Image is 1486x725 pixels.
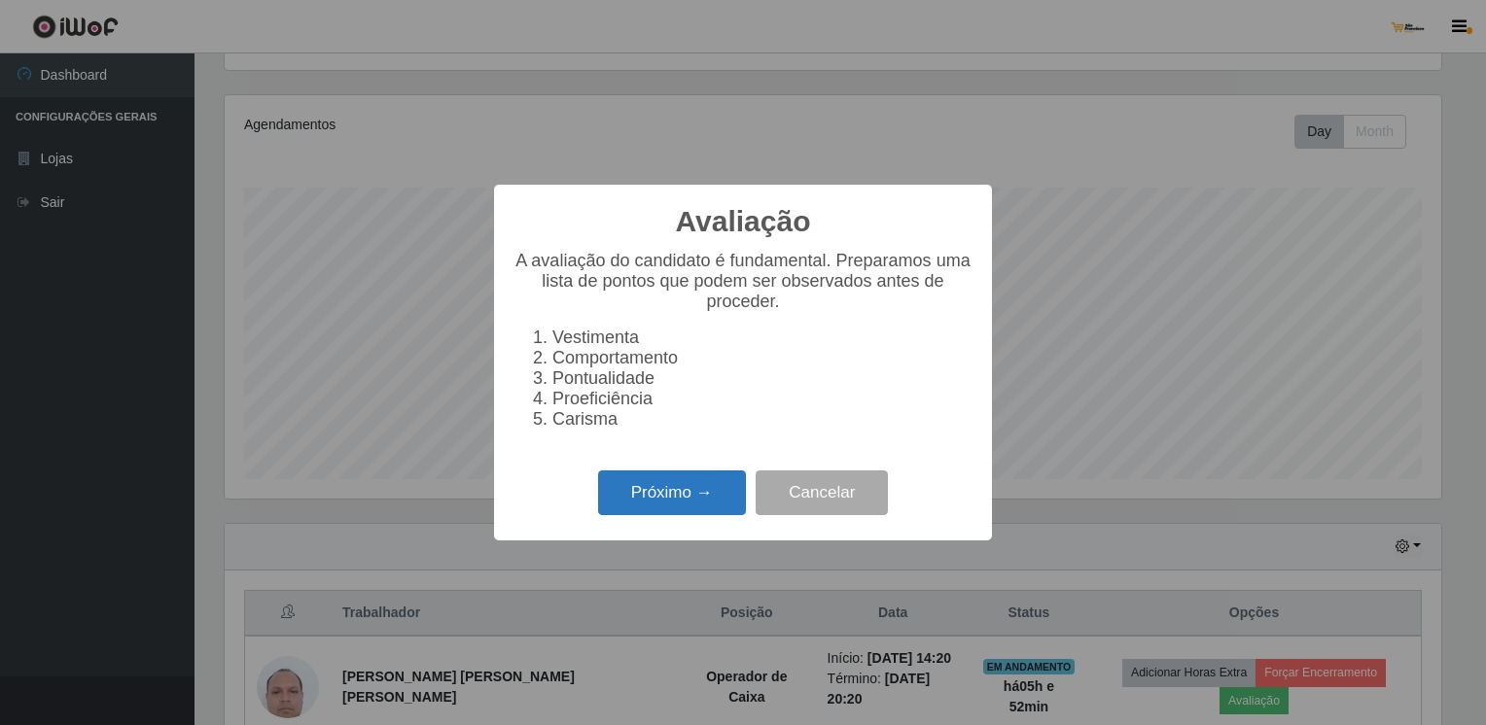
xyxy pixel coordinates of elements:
[552,368,973,389] li: Pontualidade
[756,470,888,516] button: Cancelar
[552,348,973,368] li: Comportamento
[598,470,746,516] button: Próximo →
[676,204,811,239] h2: Avaliação
[552,409,973,430] li: Carisma
[513,251,973,312] p: A avaliação do candidato é fundamental. Preparamos uma lista de pontos que podem ser observados a...
[552,389,973,409] li: Proeficiência
[552,328,973,348] li: Vestimenta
